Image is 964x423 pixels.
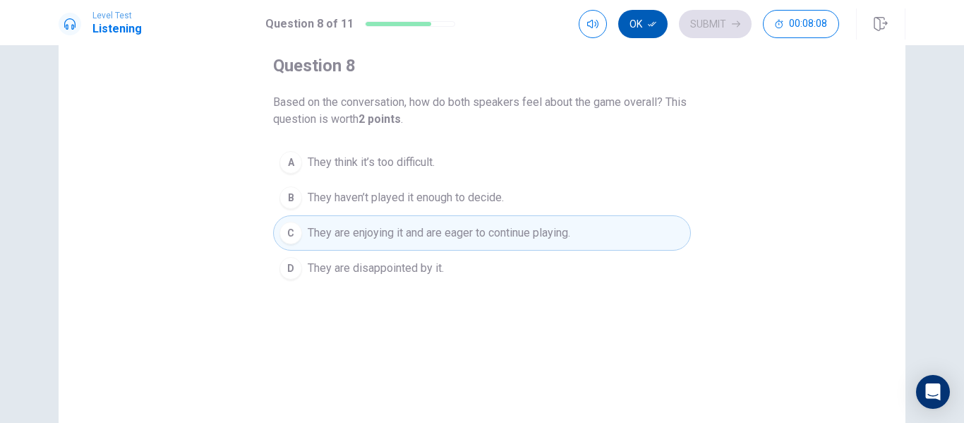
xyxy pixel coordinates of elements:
[92,20,142,37] h1: Listening
[916,375,950,409] div: Open Intercom Messenger
[273,215,691,251] button: CThey are enjoying it and are eager to continue playing.
[273,251,691,286] button: DThey are disappointed by it.
[618,10,668,38] button: Ok
[279,151,302,174] div: A
[279,186,302,209] div: B
[308,154,435,171] span: They think it’s too difficult.
[273,54,356,77] h4: question 8
[279,257,302,280] div: D
[273,94,691,128] span: Based on the conversation, how do both speakers feel about the game overall? This question is wor...
[308,225,570,242] span: They are enjoying it and are eager to continue playing.
[92,11,142,20] span: Level Test
[789,18,827,30] span: 00:08:08
[273,180,691,215] button: BThey haven’t played it enough to decide.
[308,189,504,206] span: They haven’t played it enough to decide.
[265,16,354,32] h1: Question 8 of 11
[308,260,444,277] span: They are disappointed by it.
[273,145,691,180] button: AThey think it’s too difficult.
[763,10,839,38] button: 00:08:08
[279,222,302,244] div: C
[359,112,401,126] b: 2 points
